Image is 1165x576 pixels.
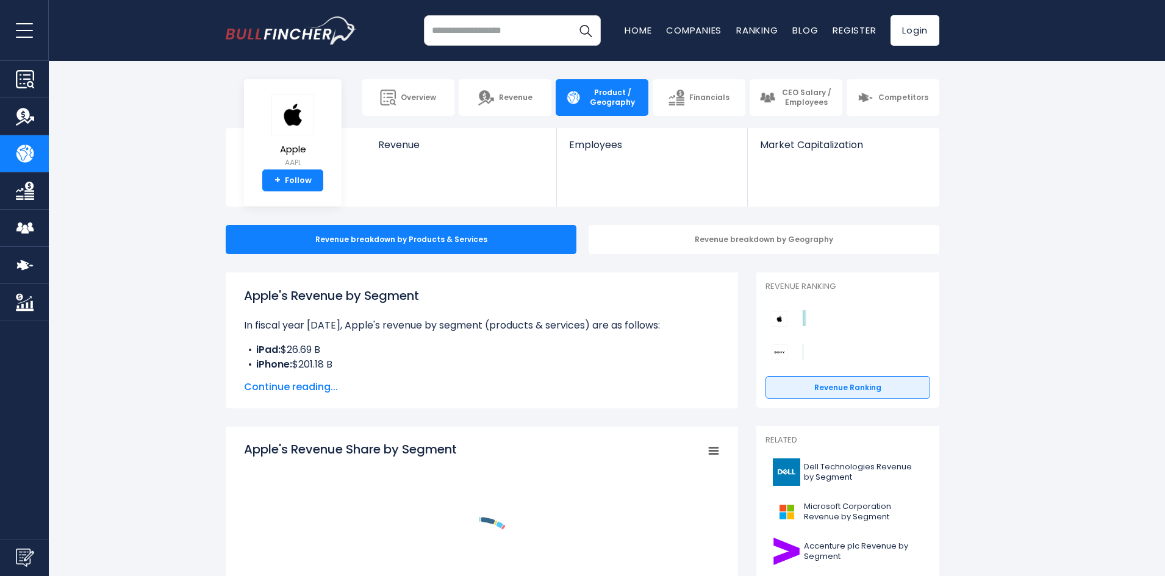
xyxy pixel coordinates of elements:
[226,225,576,254] div: Revenue breakdown by Products & Services
[401,93,436,102] span: Overview
[772,311,787,327] img: Apple competitors logo
[557,128,747,171] a: Employees
[271,144,314,155] span: Apple
[362,79,455,116] a: Overview
[760,139,926,151] span: Market Capitalization
[256,357,292,371] b: iPhone:
[256,343,281,357] b: iPad:
[804,462,923,483] span: Dell Technologies Revenue by Segment
[847,79,939,116] a: Competitors
[736,24,778,37] a: Ranking
[625,24,651,37] a: Home
[804,541,923,562] span: Accenture plc Revenue by Segment
[765,376,930,399] a: Revenue Ranking
[748,128,938,171] a: Market Capitalization
[653,79,745,116] a: Financials
[244,441,457,458] tspan: Apple's Revenue Share by Segment
[765,495,930,528] a: Microsoft Corporation Revenue by Segment
[499,93,532,102] span: Revenue
[689,93,729,102] span: Financials
[226,16,357,44] a: Go to homepage
[891,15,939,46] a: Login
[226,16,357,44] img: bullfincher logo
[765,435,930,446] p: Related
[792,24,818,37] a: Blog
[750,79,842,116] a: CEO Salary / Employees
[765,455,930,489] a: Dell Technologies Revenue by Segment
[271,157,314,168] small: AAPL
[244,286,720,305] h1: Apple's Revenue by Segment
[772,344,787,360] img: Sony Group Corporation competitors logo
[459,79,551,116] a: Revenue
[244,318,720,333] p: In fiscal year [DATE], Apple's revenue by segment (products & services) are as follows:
[666,24,722,37] a: Companies
[569,139,734,151] span: Employees
[586,88,639,107] span: Product / Geography
[773,458,800,486] img: DELL logo
[262,169,323,191] a: +Follow
[570,15,601,46] button: Search
[366,128,557,171] a: Revenue
[780,88,833,107] span: CEO Salary / Employees
[804,502,923,522] span: Microsoft Corporation Revenue by Segment
[878,93,928,102] span: Competitors
[244,357,720,372] li: $201.18 B
[244,343,720,357] li: $26.69 B
[833,24,876,37] a: Register
[765,535,930,568] a: Accenture plc Revenue by Segment
[556,79,648,116] a: Product / Geography
[773,538,800,565] img: ACN logo
[274,175,281,186] strong: +
[244,380,720,394] span: Continue reading...
[765,282,930,292] p: Revenue Ranking
[773,498,800,525] img: MSFT logo
[378,139,545,151] span: Revenue
[271,94,315,170] a: Apple AAPL
[589,225,939,254] div: Revenue breakdown by Geography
